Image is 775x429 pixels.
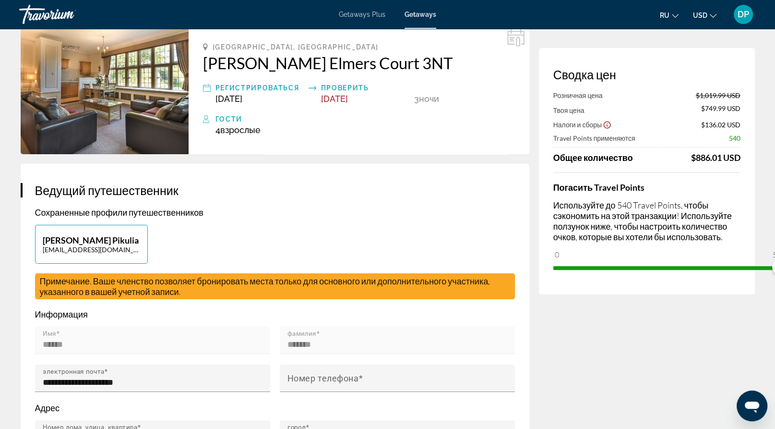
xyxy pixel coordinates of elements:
[553,182,740,193] h4: Погасить Travel Points
[553,200,740,242] p: Используйте до 540 Travel Points, чтобы сэкономить на этой транзакции! Используйте ползунок ниже,...
[553,249,560,260] span: 0
[414,94,419,104] span: 3
[603,120,611,129] button: Show Taxes and Fees disclaimer
[738,10,749,19] span: DP
[693,8,716,22] button: Change currency
[693,12,707,19] span: USD
[40,276,490,297] span: Примечание. Ваше членство позволяет бронировать места только для основного или дополнительного уч...
[553,121,602,129] span: Налоги и сборы
[215,82,304,94] div: Регистрироваться
[729,134,740,142] span: 540
[35,309,515,319] p: Информация
[553,106,584,114] span: Твоя цена
[660,8,679,22] button: Change language
[405,11,436,18] a: Getaways
[553,91,603,99] span: Розничная цена
[35,207,515,218] p: Сохраненные профили путешественников
[339,11,385,18] a: Getaways Plus
[701,104,740,115] span: $749.99 USD
[737,391,767,421] iframe: Кнопка запуска окна обмена сообщениями
[203,53,515,73] a: [PERSON_NAME] Elmers Court 3NT
[213,43,379,51] span: [GEOGRAPHIC_DATA], [GEOGRAPHIC_DATA]
[321,82,409,94] div: Проверить
[696,91,740,99] span: $1,019.99 USD
[553,120,611,129] button: Show Taxes and Fees breakdown
[35,225,148,264] button: [PERSON_NAME] Pikulia[EMAIL_ADDRESS][DOMAIN_NAME]
[215,125,261,135] span: 4
[553,134,635,142] span: Travel Points применяются
[287,373,359,383] mat-label: Номер телефона
[553,152,633,163] span: Общее количество
[553,67,740,82] h3: Сводка цен
[35,403,515,413] p: Адрес
[19,2,115,27] a: Travorium
[43,368,105,375] mat-label: электронная почта
[220,125,261,135] span: Взрослые
[321,94,348,104] span: [DATE]
[419,94,439,104] span: ночи
[215,113,515,125] div: Гости
[553,266,740,268] ngx-slider: ngx-slider
[43,235,140,245] p: [PERSON_NAME] Pikulia
[43,330,56,337] mat-label: Имя
[215,94,242,104] span: [DATE]
[287,330,316,337] mat-label: фамилия
[691,152,740,163] div: $886.01 USD
[701,121,740,129] span: $136.02 USD
[35,183,515,197] h3: Ведущий путешественник
[43,245,140,254] p: [EMAIL_ADDRESS][DOMAIN_NAME]
[731,4,756,25] button: User Menu
[660,12,669,19] span: ru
